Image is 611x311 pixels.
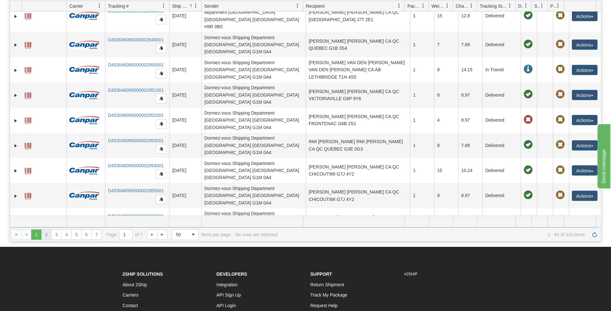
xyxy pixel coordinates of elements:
[69,91,100,99] img: 14 - Canpar
[201,208,306,233] td: Dormez-vous Shipping Department [GEOGRAPHIC_DATA] [GEOGRAPHIC_DATA] [GEOGRAPHIC_DATA] G1M 0A4
[418,0,429,11] a: Packages filter column settings
[108,138,164,143] a: D453046090000002953001
[306,108,410,133] td: [PERSON_NAME] [PERSON_NAME] CA QC FRONTENAC G6B 2S1
[434,57,458,82] td: 8
[458,32,482,57] td: 7.89
[589,229,600,240] a: Refresh
[556,90,565,99] span: Pickup Not Assigned
[13,193,19,199] a: Expand
[434,183,458,208] td: 9
[556,140,565,149] span: Pickup Not Assigned
[482,158,521,183] td: Delivered
[69,66,100,74] img: 14 - Canpar
[434,208,458,233] td: 8
[556,191,565,200] span: Pickup Not Assigned
[106,229,143,240] span: Page of 7
[51,229,62,240] a: 3
[25,90,31,100] a: Label
[69,167,100,175] img: 14 - Canpar
[123,292,139,298] a: Carriers
[13,42,19,48] a: Expand
[108,62,164,67] a: D453046090000002950001
[172,3,188,9] span: Ship Date
[524,115,533,124] span: Late
[69,41,100,49] img: 14 - Canpar
[524,40,533,49] span: On time
[156,94,167,103] button: Copy to clipboard
[458,108,482,133] td: 8.97
[94,0,105,11] a: Carrier filter column settings
[306,183,410,208] td: [PERSON_NAME] [PERSON_NAME] CA QC CHICOUTIMI G7J 4Y2
[524,191,533,200] span: On time
[394,0,405,11] a: Recipient filter column settings
[216,272,247,277] strong: Developers
[188,229,198,240] span: select
[169,82,201,108] td: [DATE]
[292,0,303,11] a: Sender filter column settings
[156,15,167,24] button: Copy to clipboard
[306,133,410,158] td: RMI [PERSON_NAME] RMI [PERSON_NAME] CA QC QUEBEC G3E 0G3
[235,232,278,237] div: No rows are selected
[524,166,533,175] span: On time
[306,32,410,57] td: [PERSON_NAME] [PERSON_NAME] CA QC QUEBEC G1B 3S4
[172,229,199,240] span: Page sizes drop down
[25,140,31,150] a: Label
[61,229,72,240] a: 4
[201,32,306,57] td: Dormez-vous Shipping Department [GEOGRAPHIC_DATA] [GEOGRAPHIC_DATA] [GEOGRAPHIC_DATA] G1M 0A4
[81,229,92,240] a: 6
[482,32,521,57] td: Delivered
[518,3,524,9] span: Delivery Status
[156,43,167,53] button: Copy to clipboard
[69,3,83,9] span: Carrier
[201,158,306,183] td: Dormez-vous Shipping Department [GEOGRAPHIC_DATA] [GEOGRAPHIC_DATA] [GEOGRAPHIC_DATA] G1M 0A4
[69,192,100,200] img: 14 - Canpar
[410,208,434,233] td: 1
[306,208,410,233] td: ANNECLARA [PERSON_NAME] ANNECLARA [PERSON_NAME] CA QC GASPE G4X 1Y9
[156,119,167,129] button: Copy to clipboard
[69,141,100,149] img: 14 - Canpar
[71,229,82,240] a: 5
[158,0,169,11] a: Tracking # filter column settings
[556,115,565,124] span: Pickup Not Assigned
[25,215,31,226] a: Label
[572,191,598,201] button: Actions
[407,3,421,9] span: Packages
[169,133,201,158] td: [DATE]
[410,158,434,183] td: 1
[306,82,410,108] td: [PERSON_NAME] [PERSON_NAME] CA QC VICTORIAVILLE G6P 9Y6
[596,123,610,188] iframe: chat widget
[25,190,31,200] a: Label
[169,108,201,133] td: [DATE]
[204,3,219,9] span: Sender
[524,140,533,149] span: On time
[466,0,477,11] a: Charge filter column settings
[482,133,521,158] td: Delivered
[69,116,100,124] img: 14 - Canpar
[524,11,533,20] span: On time
[123,282,147,287] a: About 2Ship
[482,82,521,108] td: Delivered
[524,90,533,99] span: On time
[456,3,469,9] span: Charge
[504,0,515,11] a: Tracking Status filter column settings
[410,57,434,82] td: 1
[306,158,410,183] td: [PERSON_NAME] [PERSON_NAME] CA QC CHICOUTIMI G7J 4Y2
[310,303,338,308] a: Request Help
[108,88,164,93] a: D453046090000002951001
[25,64,31,74] a: Label
[13,92,19,99] a: Expand
[190,0,201,11] a: Ship Date filter column settings
[172,229,231,240] span: items per page
[108,37,164,42] a: D453046090000002949001
[458,57,482,82] td: 14.15
[108,213,164,219] a: D453046090000002956001
[156,69,167,78] button: Copy to clipboard
[13,143,19,149] a: Expand
[458,208,482,233] td: 9.28
[123,303,138,308] a: Contact
[92,229,102,240] a: 7
[156,144,167,154] button: Copy to clipboard
[458,158,482,183] td: 10.24
[482,183,521,208] td: Delivered
[176,231,184,238] span: 50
